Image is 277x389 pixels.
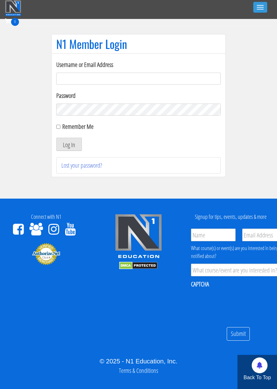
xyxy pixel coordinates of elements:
input: Name [191,229,236,241]
label: Password [56,91,221,100]
button: Log In [56,138,82,151]
img: Authorize.Net Merchant - Click to Verify [32,242,60,265]
img: DMCA.com Protection Status [119,262,157,269]
span: 0 [11,18,19,26]
label: CAPTCHA [191,280,209,288]
h4: Signup for tips, events, updates & more [189,214,272,220]
a: Lost your password? [61,161,102,170]
a: Terms & Conditions [119,366,158,375]
label: Remember Me [62,122,94,131]
label: Username or Email Address [56,60,221,69]
a: 0 [5,16,19,25]
h4: Connect with N1 [5,214,88,220]
img: n1-education [5,0,21,16]
h1: N1 Member Login [56,38,221,50]
div: © 2025 - N1 Education, Inc. [5,356,272,366]
img: n1-edu-logo [115,214,162,260]
p: Back To Top [237,374,277,381]
input: Submit [227,327,250,341]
